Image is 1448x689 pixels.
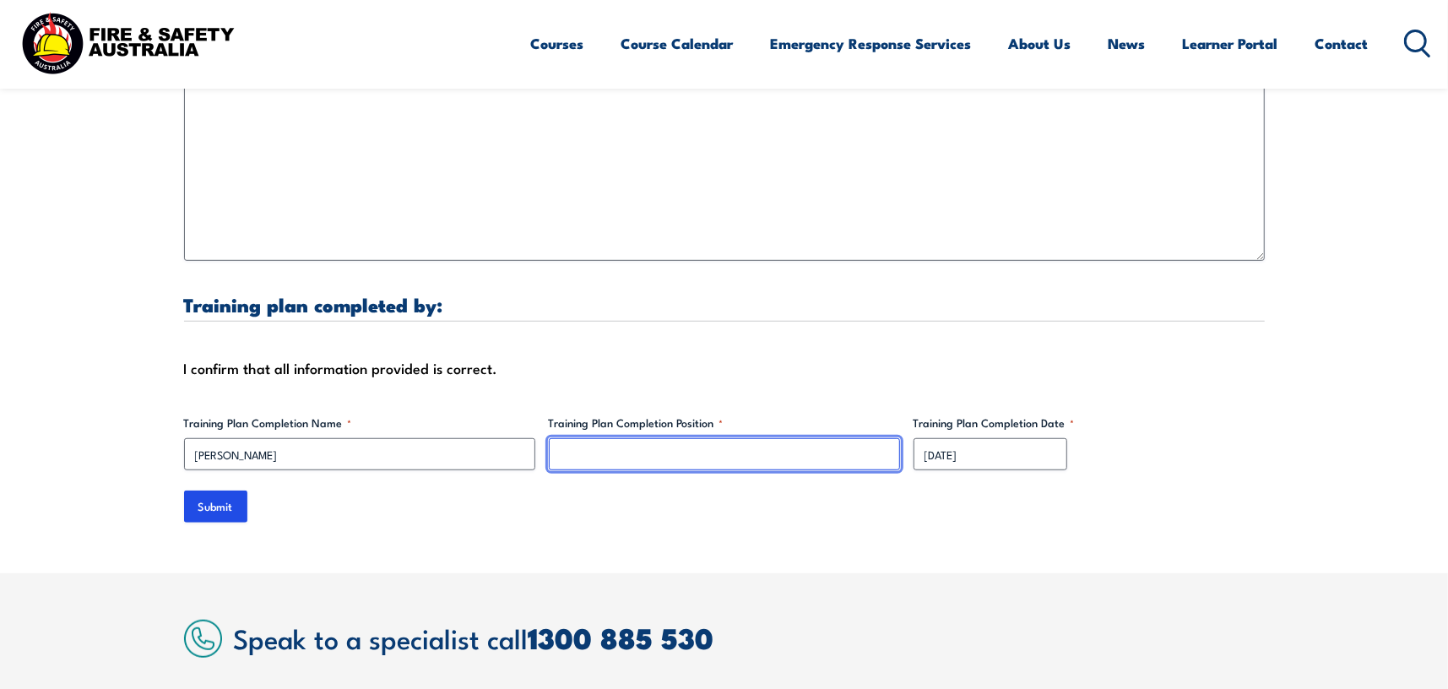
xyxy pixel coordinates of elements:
label: Training Plan Completion Name [184,415,535,431]
div: I confirm that all information provided is correct. [184,355,1265,381]
a: Contact [1315,21,1369,66]
a: Emergency Response Services [771,21,972,66]
a: News [1109,21,1146,66]
a: About Us [1009,21,1071,66]
a: 1300 885 530 [529,615,714,659]
input: dd/mm/yyyy [914,438,1067,470]
label: Training Plan Completion Date [914,415,1265,431]
a: Learner Portal [1183,21,1278,66]
input: Submit [184,491,247,523]
h3: Training plan completed by: [184,295,1265,314]
a: Course Calendar [621,21,734,66]
label: Training Plan Completion Position [549,415,900,431]
a: Courses [531,21,584,66]
h2: Speak to a specialist call [234,622,1265,653]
